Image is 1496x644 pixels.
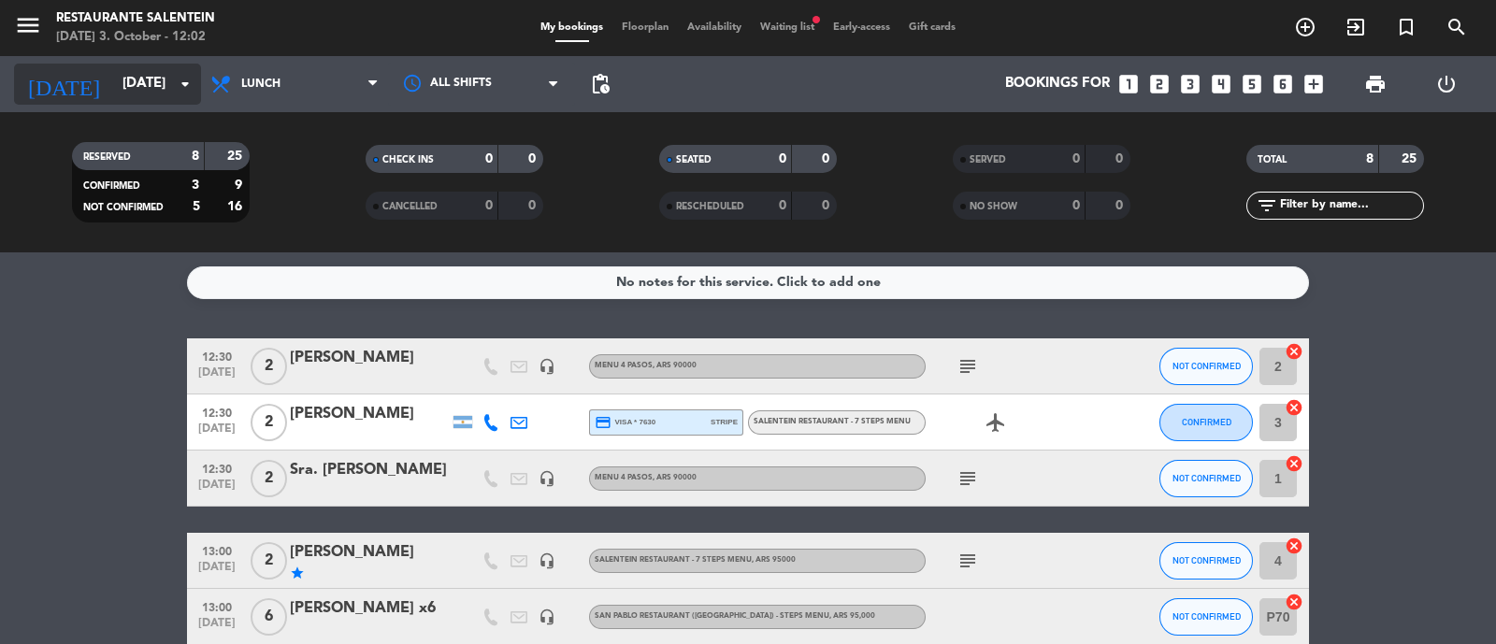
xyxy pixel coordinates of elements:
i: turned_in_not [1395,16,1417,38]
span: NOT CONFIRMED [1172,473,1241,483]
span: fiber_manual_record [811,14,822,25]
i: headset_mic [539,358,555,375]
div: No notes for this service. Click to add one [616,272,881,293]
div: LOG OUT [1411,56,1482,112]
span: Early-access [824,22,899,33]
i: looks_3 [1178,72,1202,96]
span: RESCHEDULED [676,202,744,211]
i: [DATE] [14,64,113,105]
span: [DATE] [194,617,240,638]
strong: 5 [193,200,200,213]
strong: 0 [1115,152,1127,165]
i: looks_two [1147,72,1172,96]
i: looks_5 [1240,72,1264,96]
button: NOT CONFIRMED [1159,460,1253,497]
i: add_circle_outline [1294,16,1316,38]
span: Floorplan [612,22,678,33]
span: NOT CONFIRMED [1172,611,1241,622]
i: credit_card [595,414,611,431]
i: cancel [1285,593,1303,611]
i: cancel [1285,537,1303,555]
span: print [1364,73,1387,95]
strong: 0 [1072,152,1080,165]
span: stripe [711,416,738,428]
i: looks_4 [1209,72,1233,96]
span: SERVED [970,155,1006,165]
i: power_settings_new [1435,73,1458,95]
span: [DATE] [194,366,240,388]
span: Waiting list [751,22,824,33]
strong: 8 [192,150,199,163]
strong: 0 [528,152,539,165]
span: [DATE] [194,422,240,444]
strong: 9 [235,179,246,192]
div: Restaurante Salentein [56,9,215,28]
div: [PERSON_NAME] [290,346,449,370]
i: arrow_drop_down [174,73,196,95]
span: 12:30 [194,457,240,479]
span: Menu 4 pasos [595,362,697,369]
strong: 0 [822,199,833,212]
strong: 0 [822,152,833,165]
span: , ARS 90000 [653,474,697,481]
span: TOTAL [1258,155,1287,165]
span: visa * 7630 [595,414,655,431]
span: NO SHOW [970,202,1017,211]
span: Availability [678,22,751,33]
span: 2 [251,348,287,385]
span: NOT CONFIRMED [83,203,164,212]
i: subject [957,467,979,490]
span: Bookings for [1005,76,1110,93]
span: NOT CONFIRMED [1172,555,1241,565]
i: subject [957,550,979,572]
span: CANCELLED [382,202,438,211]
span: Gift cards [899,22,965,33]
i: menu [14,11,42,39]
span: CONFIRMED [1182,417,1231,427]
div: Sra. [PERSON_NAME] [290,458,449,482]
span: CONFIRMED [83,181,140,191]
span: SEATED [676,155,712,165]
i: cancel [1285,398,1303,417]
span: [DATE] [194,479,240,500]
i: exit_to_app [1345,16,1367,38]
span: 2 [251,460,287,497]
div: [DATE] 3. October - 12:02 [56,28,215,47]
i: subject [957,355,979,378]
i: filter_list [1256,194,1278,217]
span: 6 [251,598,287,636]
span: 13:00 [194,595,240,617]
strong: 25 [1402,152,1420,165]
strong: 16 [227,200,246,213]
span: 12:30 [194,401,240,422]
span: Lunch [241,78,280,91]
span: 2 [251,542,287,580]
i: add_box [1302,72,1326,96]
span: pending_actions [589,73,611,95]
i: star [290,565,305,580]
span: My bookings [531,22,612,33]
span: SAN PABLO RESTAURANT ([GEOGRAPHIC_DATA]) - Steps Menu [595,612,875,620]
i: looks_one [1116,72,1141,96]
button: CONFIRMED [1159,404,1253,441]
span: NOT CONFIRMED [1172,361,1241,371]
i: looks_6 [1271,72,1295,96]
strong: 8 [1366,152,1374,165]
span: , ARS 95000 [752,556,796,564]
i: cancel [1285,454,1303,473]
button: menu [14,11,42,46]
strong: 0 [528,199,539,212]
span: RESERVED [83,152,131,162]
span: CHECK INS [382,155,434,165]
i: headset_mic [539,608,555,625]
div: [PERSON_NAME] [290,402,449,426]
i: cancel [1285,342,1303,361]
span: [DATE] [194,561,240,582]
button: NOT CONFIRMED [1159,348,1253,385]
i: airplanemode_active [985,411,1007,434]
input: Filter by name... [1278,195,1423,216]
i: search [1446,16,1468,38]
span: SALENTEIN RESTAURANT - 7 Steps Menu [754,418,911,425]
button: NOT CONFIRMED [1159,542,1253,580]
span: 2 [251,404,287,441]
